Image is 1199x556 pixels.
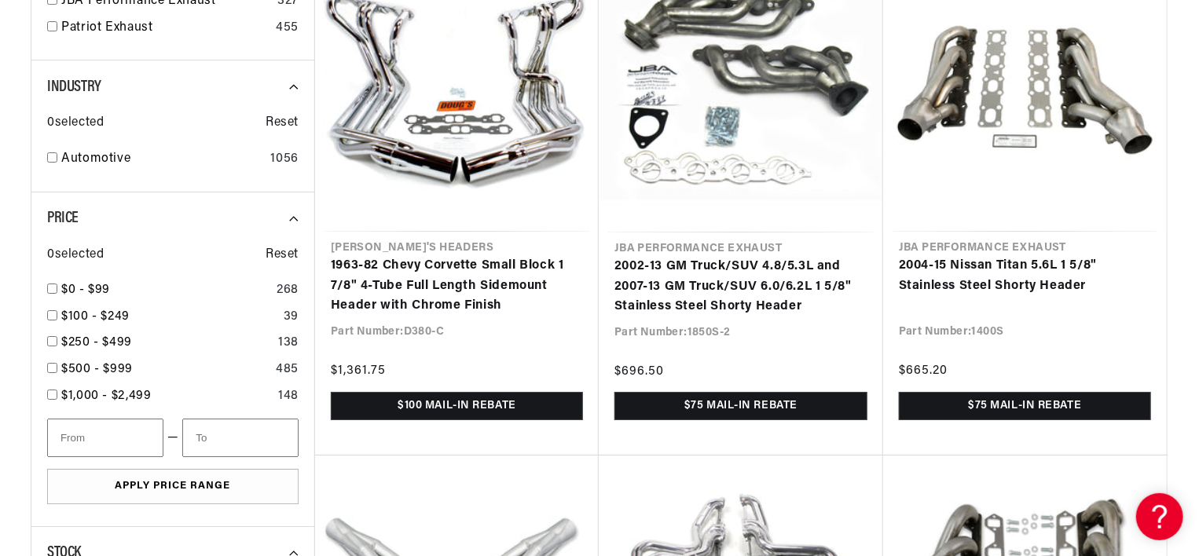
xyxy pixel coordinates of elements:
[331,256,583,316] a: 1963-82 Chevy Corvette Small Block 1 7/8" 4-Tube Full Length Sidemount Header with Chrome Finish
[61,149,264,170] a: Automotive
[167,428,179,448] span: —
[61,336,132,349] span: $250 - $499
[47,79,101,95] span: Industry
[47,419,163,457] input: From
[278,333,299,353] div: 138
[266,245,299,265] span: Reset
[277,280,299,301] div: 268
[284,307,299,327] div: 39
[182,419,299,457] input: To
[278,386,299,407] div: 148
[47,210,79,226] span: Price
[61,283,110,296] span: $0 - $99
[47,113,104,134] span: 0 selected
[270,149,299,170] div: 1056
[47,469,299,504] button: Apply Price Range
[266,113,299,134] span: Reset
[276,18,299,38] div: 455
[47,245,104,265] span: 0 selected
[899,256,1151,296] a: 2004-15 Nissan Titan 5.6L 1 5/8" Stainless Steel Shorty Header
[61,363,133,375] span: $500 - $999
[276,360,299,380] div: 485
[61,310,130,323] span: $100 - $249
[61,18,269,38] a: Patriot Exhaust
[614,257,867,317] a: 2002-13 GM Truck/SUV 4.8/5.3L and 2007-13 GM Truck/SUV 6.0/6.2L 1 5/8" Stainless Steel Shorty Header
[61,390,152,402] span: $1,000 - $2,499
